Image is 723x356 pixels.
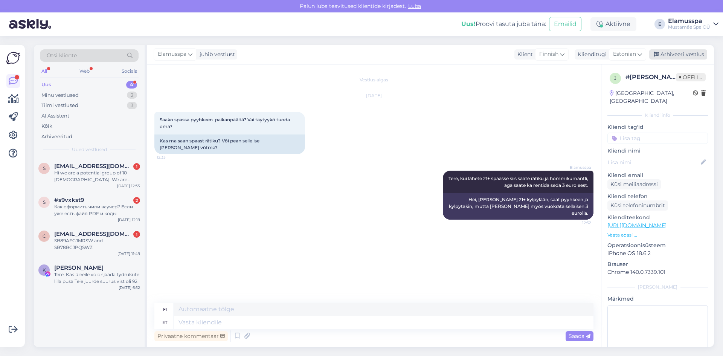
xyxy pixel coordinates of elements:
[649,49,707,60] div: Arhiveeri vestlus
[119,285,140,290] div: [DATE] 6:52
[607,133,708,144] input: Lisa tag
[154,92,593,99] div: [DATE]
[607,232,708,238] p: Vaata edasi ...
[549,17,581,31] button: Emailid
[607,214,708,222] p: Klienditeekond
[41,133,72,141] div: Arhiveeritud
[41,112,69,120] div: AI Assistent
[608,158,699,167] input: Lisa nimi
[607,222,667,229] a: [URL][DOMAIN_NAME]
[54,231,133,237] span: ceyda101@hotmail.com
[607,200,668,211] div: Küsi telefoninumbrit
[126,81,137,89] div: 4
[563,220,591,226] span: 12:52
[563,165,591,170] span: Elamusspa
[668,24,710,30] div: Mustamäe Spa OÜ
[461,20,476,28] b: Uus!
[54,237,140,251] div: SB89AFGJMRSW and SB78BCJPQSWZ
[127,102,137,109] div: 3
[120,66,139,76] div: Socials
[54,264,104,271] span: Kristina Tšebõkina
[539,50,558,58] span: Finnish
[575,50,607,58] div: Klienditugi
[607,112,708,119] div: Kliendi info
[163,303,167,316] div: fi
[607,295,708,303] p: Märkmed
[610,89,693,105] div: [GEOGRAPHIC_DATA], [GEOGRAPHIC_DATA]
[41,102,78,109] div: Tiimi vestlused
[607,193,708,200] p: Kliendi telefon
[43,267,46,273] span: K
[43,199,46,205] span: s
[461,20,546,29] div: Proovi tasuta juba täna:
[78,66,91,76] div: Web
[607,260,708,268] p: Brauser
[54,197,84,203] span: #s9vxkst9
[43,165,46,171] span: s
[41,92,79,99] div: Minu vestlused
[607,123,708,131] p: Kliendi tag'id
[6,51,20,65] img: Askly Logo
[133,231,140,238] div: 1
[154,331,228,341] div: Privaatne kommentaar
[41,122,52,130] div: Kõik
[54,163,133,170] span: speakfreely00@gmail.com
[47,52,77,60] span: Otsi kliente
[613,50,636,58] span: Estonian
[54,271,140,285] div: Tere. Kas üleeile voidnjaada tydrukute lilla pusa Teie juurde suurus vist oli 92
[118,217,140,223] div: [DATE] 12:19
[676,73,706,81] span: Offline
[72,146,107,153] span: Uued vestlused
[607,241,708,249] p: Operatsioonisüsteem
[607,249,708,257] p: iPhone OS 18.6.2
[625,73,676,82] div: # [PERSON_NAME]
[607,268,708,276] p: Chrome 140.0.7339.101
[614,75,616,81] span: j
[54,203,140,217] div: Как оформить чили ваучер? Если уже есть файл PDF и коды
[154,134,305,154] div: Kas ma saan spaast rätiku? Või pean selle ise [PERSON_NAME] võtma?
[154,76,593,83] div: Vestlus algas
[117,251,140,257] div: [DATE] 11:49
[514,50,533,58] div: Klient
[448,176,589,188] span: Tere, kui lähete 21+ spaasse siis saate rätiku ja hommikumantli, aga saate ka rentida seda 3 euro...
[590,17,636,31] div: Aktiivne
[607,171,708,179] p: Kliendi email
[157,154,185,160] span: 12:33
[668,18,710,24] div: Elamusspa
[158,50,186,58] span: Elamusspa
[443,193,593,220] div: Hei, [PERSON_NAME] 21+ kylpylään, saat pyyhkeen ja kylpytakin, mutta [PERSON_NAME] myös vuokrata ...
[406,3,423,9] span: Luba
[40,66,49,76] div: All
[569,333,590,339] span: Saada
[41,81,51,89] div: Uus
[127,92,137,99] div: 2
[133,163,140,170] div: 1
[133,197,140,204] div: 2
[654,19,665,29] div: E
[607,147,708,155] p: Kliendi nimi
[607,179,661,189] div: Küsi meiliaadressi
[607,284,708,290] div: [PERSON_NAME]
[160,117,291,129] span: Saako spassa pyyhkeen paikanpäältä? Vai täytyykö tuoda oma?
[54,170,140,183] div: Hi we are a potential group of 10 [DEMOGRAPHIC_DATA]. We are interested in booking just spa, pool...
[162,316,167,329] div: et
[43,233,46,239] span: c
[117,183,140,189] div: [DATE] 12:35
[197,50,235,58] div: juhib vestlust
[668,18,718,30] a: ElamusspaMustamäe Spa OÜ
